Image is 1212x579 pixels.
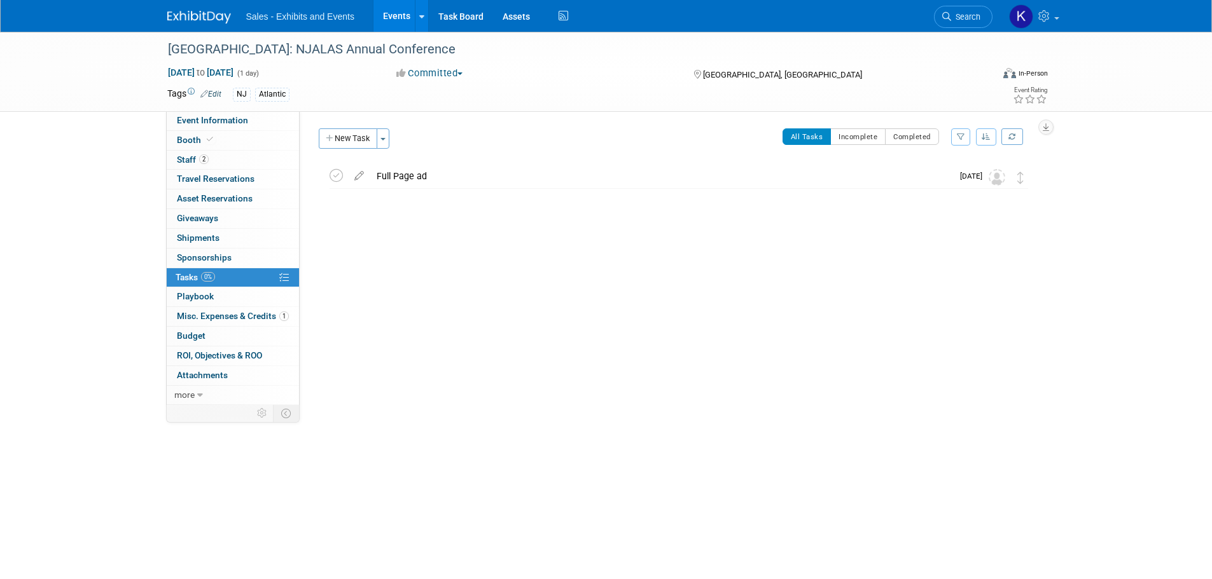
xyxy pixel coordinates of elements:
[951,12,980,22] span: Search
[917,66,1048,85] div: Event Format
[177,135,216,145] span: Booth
[177,174,254,184] span: Travel Reservations
[885,128,939,145] button: Completed
[176,272,215,282] span: Tasks
[177,115,248,125] span: Event Information
[177,311,289,321] span: Misc. Expenses & Credits
[167,249,299,268] a: Sponsorships
[392,67,468,80] button: Committed
[1017,172,1024,184] i: Move task
[703,70,862,79] span: [GEOGRAPHIC_DATA], [GEOGRAPHIC_DATA]
[1001,128,1023,145] a: Refresh
[934,6,993,28] a: Search
[236,69,259,78] span: (1 day)
[177,233,219,243] span: Shipments
[167,131,299,150] a: Booth
[177,291,214,301] span: Playbook
[989,169,1005,186] img: Unassigned
[167,151,299,170] a: Staff2
[1013,87,1047,93] div: Event Rating
[233,88,251,101] div: NJ
[167,268,299,287] a: Tasks0%
[167,307,299,326] a: Misc. Expenses & Credits1
[201,272,215,282] span: 0%
[167,327,299,346] a: Budget
[783,128,832,145] button: All Tasks
[195,67,207,78] span: to
[167,229,299,248] a: Shipments
[279,311,289,321] span: 1
[1009,4,1033,29] img: Kara Haven
[177,213,218,223] span: Giveaways
[960,172,989,181] span: [DATE]
[251,405,274,421] td: Personalize Event Tab Strip
[177,252,232,262] span: Sponsorships
[319,128,377,149] button: New Task
[255,88,289,101] div: Atlantic
[167,366,299,385] a: Attachments
[1003,68,1016,78] img: Format-Inperson.png
[200,90,221,99] a: Edit
[348,170,370,182] a: edit
[177,154,209,165] span: Staff
[167,170,299,189] a: Travel Reservations
[167,386,299,405] a: more
[177,350,262,360] span: ROI, Objectives & ROO
[174,390,195,400] span: more
[177,370,228,380] span: Attachments
[167,67,234,78] span: [DATE] [DATE]
[370,165,952,187] div: Full Page ad
[830,128,886,145] button: Incomplete
[177,193,253,203] span: Asset Reservations
[167,87,221,102] td: Tags
[167,189,299,208] a: Asset Reservations
[167,111,299,130] a: Event Information
[246,11,354,22] span: Sales - Exhibits and Events
[207,136,213,143] i: Booth reservation complete
[1018,69,1048,78] div: In-Person
[164,38,973,61] div: [GEOGRAPHIC_DATA]: NJALAS Annual Conference
[167,11,231,24] img: ExhibitDay
[273,405,299,421] td: Toggle Event Tabs
[167,209,299,228] a: Giveaways
[167,287,299,306] a: Playbook
[167,346,299,365] a: ROI, Objectives & ROO
[177,330,205,341] span: Budget
[199,154,209,164] span: 2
